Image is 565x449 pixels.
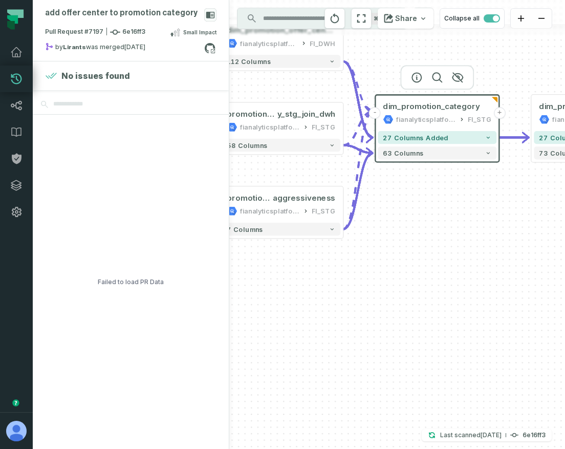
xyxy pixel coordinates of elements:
[481,431,502,439] relative-time: Sep 25, 2025, 4:26 PM GMT+3
[273,193,335,203] span: aggressiveness
[227,193,272,203] span: promotion_category_calculate_
[343,61,373,138] g: Edge from b88ad4116382461df78eb9fc53f43c17 to 0d41487da48a87e51a1d3a8194d0f33e
[203,41,216,55] a: View on github
[440,8,505,29] button: Collapse all
[227,109,277,119] span: promotion_categor
[227,141,267,149] span: 58 columns
[383,134,448,141] span: 27 columns added
[124,43,145,51] relative-time: Sep 25, 2025, 4:13 PM GMT+3
[63,44,86,50] strong: Lirants
[343,153,373,229] g: Edge from 8aadfc8ad88bddf8c51e276df08079ec to 0d41487da48a87e51a1d3a8194d0f33e
[98,115,164,449] div: Failed to load PR Data
[240,38,298,48] div: fianalyticsplatform
[227,193,335,203] div: promotion_category_calculate_aggressiveness
[277,109,335,119] span: y_stg_join_dwh
[422,429,552,441] button: Last scanned[DATE] 4:26:20 PM6e16ff3
[511,9,531,29] button: zoom in
[523,432,546,438] h4: 6e16ff3
[183,28,216,36] span: Small Impact
[531,9,552,29] button: zoom out
[378,8,433,29] button: Share
[61,70,130,82] h4: No issues found
[396,114,456,124] div: fianalyticsplatform
[383,149,423,157] span: 63 columns
[383,101,480,112] span: dim_promotion_category
[6,421,27,441] img: avatar of Aviel Bar-Yossef
[240,206,300,216] div: fianalyticsplatform
[11,398,20,408] div: Tooltip anchor
[312,206,336,216] div: FI_STG
[343,145,373,153] g: Edge from d8449c5af61e71cc6eb57728b9de6314 to 0d41487da48a87e51a1d3a8194d0f33e
[468,114,492,124] div: FI_STG
[45,42,204,55] div: by was merged
[312,122,336,132] div: FI_STG
[369,107,381,119] button: -
[310,38,335,48] div: FI_DWH
[240,122,300,132] div: fianalyticsplatform
[45,8,198,18] div: add offer center to promotion category
[440,430,502,440] p: Last scanned
[227,109,335,119] div: promotion_category_stg_join_dwh
[227,225,263,233] span: 7 columns
[227,57,271,65] span: 112 columns
[45,27,145,37] span: Pull Request #7197 6e16ff3
[494,107,506,119] button: +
